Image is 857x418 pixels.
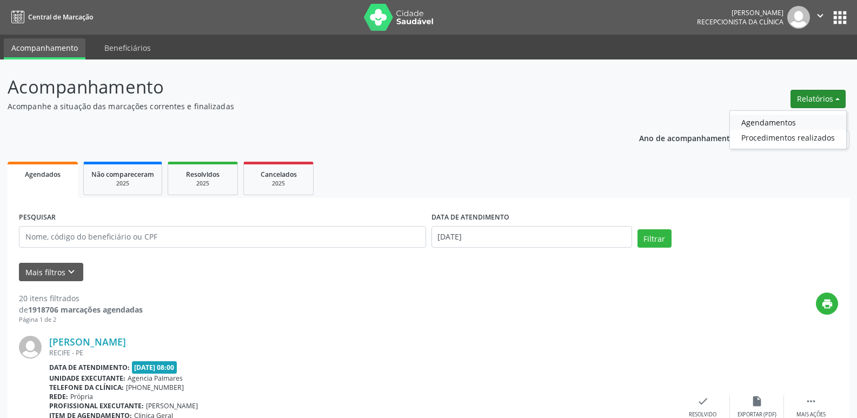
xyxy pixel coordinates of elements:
label: PESQUISAR [19,209,56,226]
a: Beneficiários [97,38,158,57]
a: Central de Marcação [8,8,93,26]
label: DATA DE ATENDIMENTO [431,209,509,226]
b: Rede: [49,392,68,401]
a: [PERSON_NAME] [49,336,126,348]
p: Ano de acompanhamento [639,131,735,144]
p: Acompanhamento [8,74,597,101]
span: Agendados [25,170,61,179]
div: RECIFE - PE [49,348,676,357]
a: Acompanhamento [4,38,85,59]
button: Relatórios [790,90,846,108]
div: 2025 [91,180,154,188]
a: Agendamentos [730,115,846,130]
div: 20 itens filtrados [19,293,143,304]
span: Cancelados [261,170,297,179]
button: apps [831,8,849,27]
span: [DATE] 08:00 [132,361,177,374]
div: Página 1 de 2 [19,315,143,324]
i:  [805,395,817,407]
button: Filtrar [637,229,672,248]
i:  [814,10,826,22]
div: [PERSON_NAME] [697,8,783,17]
p: Acompanhe a situação das marcações correntes e finalizadas [8,101,597,112]
strong: 1918706 marcações agendadas [28,304,143,315]
img: img [19,336,42,359]
b: Unidade executante: [49,374,125,383]
b: Telefone da clínica: [49,383,124,392]
i: print [821,298,833,310]
button: print [816,293,838,315]
i: check [697,395,709,407]
b: Profissional executante: [49,401,144,410]
span: Agencia Palmares [128,374,183,383]
span: [PERSON_NAME] [146,401,198,410]
span: Recepcionista da clínica [697,17,783,26]
span: Central de Marcação [28,12,93,22]
i: insert_drive_file [751,395,763,407]
div: de [19,304,143,315]
div: 2025 [176,180,230,188]
i: keyboard_arrow_down [65,266,77,278]
span: Não compareceram [91,170,154,179]
span: Resolvidos [186,170,220,179]
b: Data de atendimento: [49,363,130,372]
input: Nome, código do beneficiário ou CPF [19,226,426,248]
a: Procedimentos realizados [730,130,846,145]
input: Selecione um intervalo [431,226,632,248]
div: 2025 [251,180,305,188]
button:  [810,6,831,29]
span: Própria [70,392,93,401]
span: [PHONE_NUMBER] [126,383,184,392]
ul: Relatórios [729,110,847,149]
img: img [787,6,810,29]
button: Mais filtroskeyboard_arrow_down [19,263,83,282]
